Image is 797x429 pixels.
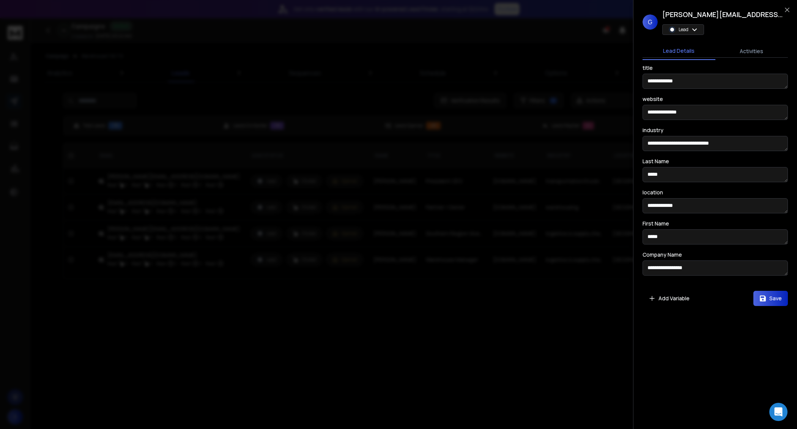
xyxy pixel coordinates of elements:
[643,14,658,30] span: G
[769,403,788,421] div: Open Intercom Messenger
[643,291,696,306] button: Add Variable
[662,9,784,20] h1: [PERSON_NAME][EMAIL_ADDRESS][DOMAIN_NAME]
[715,43,788,60] button: Activities
[643,96,663,102] label: website
[643,221,669,226] label: First Name
[679,27,688,33] p: Lead
[643,252,682,257] label: Company Name
[643,43,715,60] button: Lead Details
[643,190,663,195] label: location
[643,159,669,164] label: Last Name
[643,128,663,133] label: industry
[643,65,653,71] label: title
[753,291,788,306] button: Save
